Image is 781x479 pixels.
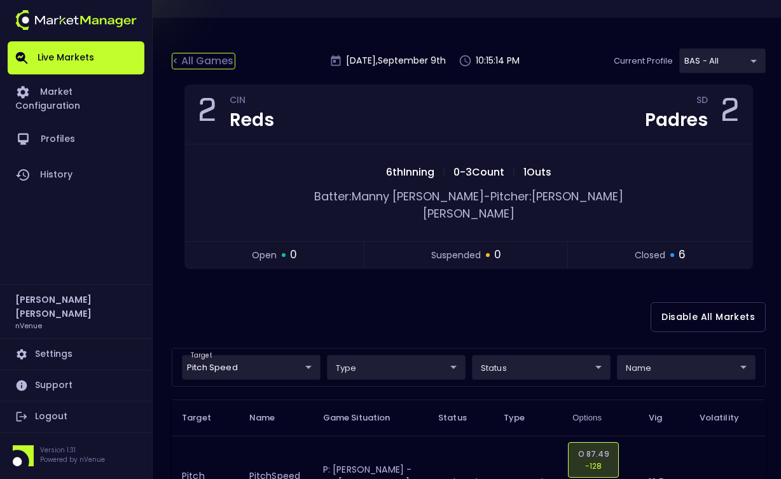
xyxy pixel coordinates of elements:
div: SD [696,97,708,107]
th: Options [562,399,639,436]
div: < All Games [172,53,235,69]
span: - [484,188,490,204]
div: Reds [230,109,274,132]
div: target [182,355,321,380]
span: closed [635,249,665,262]
span: 6th Inning [382,165,438,179]
a: Support [8,370,144,401]
span: 0 - 3 Count [450,165,508,179]
p: Current Profile [614,55,673,67]
span: Volatility [700,412,756,424]
span: | [438,165,450,179]
label: target [191,351,212,360]
span: Game Situation [323,412,407,424]
span: 6 [679,247,686,263]
p: [DATE] , September 9 th [346,54,446,67]
span: 1 Outs [520,165,555,179]
p: O 87.49 [576,448,611,460]
span: Type [504,412,542,424]
button: Disable All Markets [651,302,766,332]
img: logo [15,10,137,30]
div: CIN [230,97,274,107]
div: target [679,48,766,73]
span: Vig [649,412,679,424]
span: Target [182,412,228,424]
h3: nVenue [15,321,42,330]
p: Powered by nVenue [40,455,105,464]
span: 0 [494,247,501,263]
span: Status [438,412,483,424]
div: 2 [198,95,217,134]
a: Live Markets [8,41,144,74]
a: Profiles [8,121,144,157]
span: Name [249,412,292,424]
p: Version 1.31 [40,445,105,455]
a: History [8,157,144,193]
p: 10:15:14 PM [476,54,520,67]
a: Settings [8,339,144,370]
span: | [508,165,520,179]
div: target [327,355,466,380]
span: Batter: Manny [PERSON_NAME] [314,188,484,204]
a: Market Configuration [8,74,144,121]
div: target [617,355,756,380]
p: -128 [576,460,611,472]
span: Pitcher: [PERSON_NAME] [PERSON_NAME] [423,188,623,221]
div: Version 1.31Powered by nVenue [8,445,144,466]
span: 0 [290,247,297,263]
h2: [PERSON_NAME] [PERSON_NAME] [15,293,137,321]
span: open [252,249,277,262]
div: target [472,355,611,380]
span: suspended [431,249,481,262]
a: Logout [8,401,144,432]
div: 2 [721,95,740,134]
div: Padres [645,109,708,132]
